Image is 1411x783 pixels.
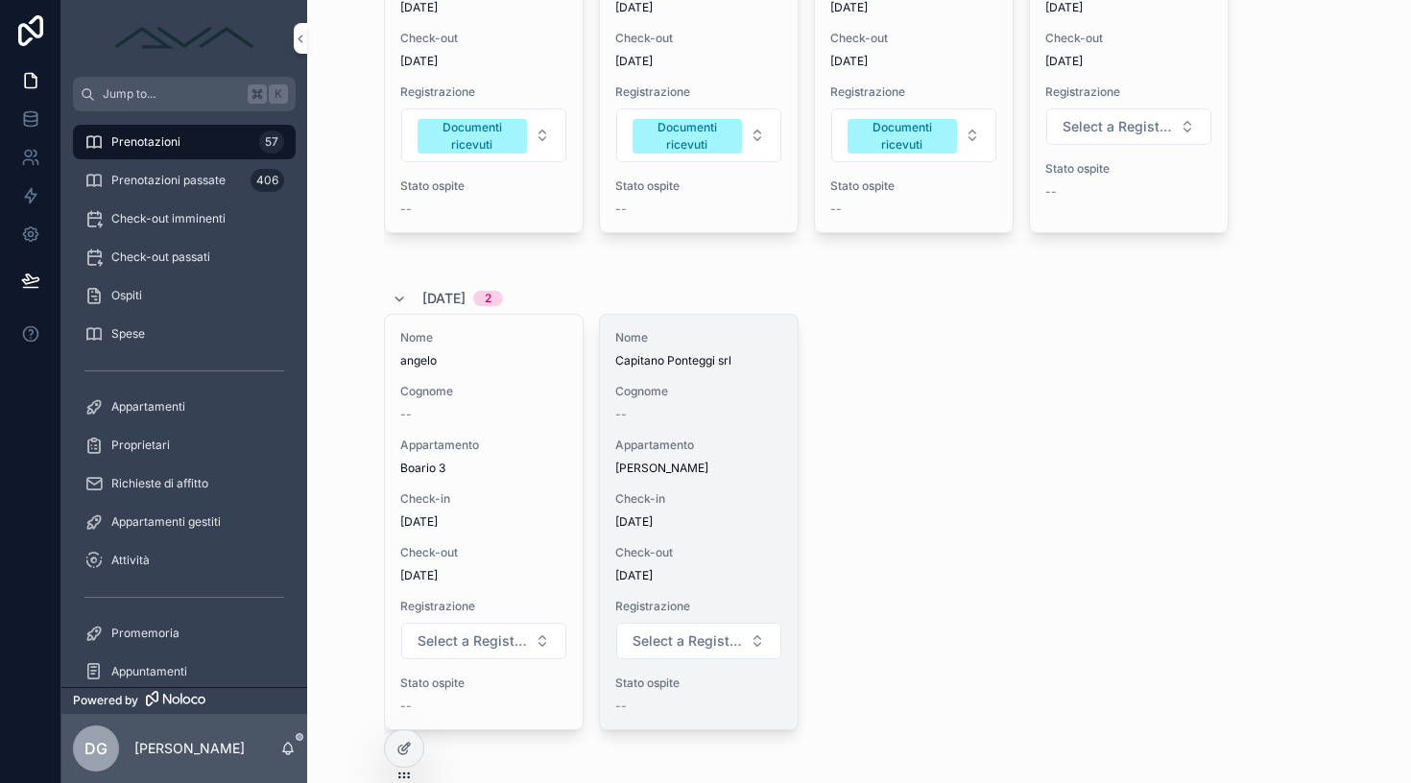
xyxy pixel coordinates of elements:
[848,117,957,154] button: Unselect DOCUMENTI_RICEVUTI
[830,54,997,69] span: [DATE]
[400,568,567,583] span: [DATE]
[73,616,296,651] a: Promemoria
[615,178,782,194] span: Stato ospite
[271,86,286,102] span: K
[615,384,782,399] span: Cognome
[418,117,527,154] button: Unselect DOCUMENTI_RICEVUTI
[73,543,296,578] a: Attività
[830,202,842,217] span: --
[400,676,567,691] span: Stato ospite
[1045,161,1212,177] span: Stato ospite
[644,119,730,154] div: Documenti ricevuti
[429,119,515,154] div: Documenti ricevuti
[400,407,412,422] span: --
[401,108,566,162] button: Select Button
[615,202,627,217] span: --
[1045,84,1212,100] span: Registrazione
[615,599,782,614] span: Registrazione
[111,514,221,530] span: Appartamenti gestiti
[73,466,296,501] a: Richieste di affitto
[830,31,997,46] span: Check-out
[615,545,782,560] span: Check-out
[615,568,782,583] span: [DATE]
[615,699,627,714] span: --
[400,699,412,714] span: --
[400,353,567,368] span: angelo
[615,54,782,69] span: [DATE]
[615,353,782,368] span: Capitano Ponteggi srl
[73,240,296,274] a: Check-out passati
[400,202,412,217] span: --
[400,545,567,560] span: Check-out
[1045,184,1057,200] span: --
[615,31,782,46] span: Check-out
[1045,31,1212,46] span: Check-out
[1063,117,1172,136] span: Select a Registrazione
[111,326,145,342] span: Spese
[831,108,996,162] button: Select Button
[615,461,782,476] span: [PERSON_NAME]
[633,117,742,154] button: Unselect DOCUMENTI_RICEVUTI
[111,249,210,265] span: Check-out passati
[108,23,261,54] img: App logo
[615,514,782,530] span: [DATE]
[111,664,187,679] span: Appuntamenti
[111,173,226,188] span: Prenotazioni passate
[400,54,567,69] span: [DATE]
[400,84,567,100] span: Registrazione
[73,125,296,159] a: Prenotazioni57
[400,514,567,530] span: [DATE]
[400,330,567,345] span: Nome
[134,739,245,758] p: [PERSON_NAME]
[73,390,296,424] a: Appartamenti
[400,178,567,194] span: Stato ospite
[111,438,170,453] span: Proprietari
[615,330,782,345] span: Nome
[73,202,296,236] a: Check-out imminenti
[111,134,180,150] span: Prenotazioni
[259,130,284,154] div: 57
[1046,108,1211,145] button: Select Button
[400,384,567,399] span: Cognome
[633,631,742,651] span: Select a Registrazione
[103,86,240,102] span: Jump to...
[400,599,567,614] span: Registrazione
[73,278,296,313] a: Ospiti
[61,111,307,687] div: scrollable content
[73,693,138,708] span: Powered by
[73,654,296,689] a: Appuntamenti
[616,108,781,162] button: Select Button
[615,438,782,453] span: Appartamento
[830,84,997,100] span: Registrazione
[73,505,296,539] a: Appartamenti gestiti
[384,314,584,730] a: NomeangeloCognome--AppartamentoBoario 3Check-in[DATE]Check-out[DATE]RegistrazioneSelect ButtonSta...
[73,428,296,463] a: Proprietari
[251,169,284,192] div: 406
[615,676,782,691] span: Stato ospite
[61,687,307,714] a: Powered by
[84,737,108,760] span: DG
[615,491,782,507] span: Check-in
[400,438,567,453] span: Appartamento
[422,289,466,308] span: [DATE]
[830,178,997,194] span: Stato ospite
[111,626,179,641] span: Promemoria
[400,491,567,507] span: Check-in
[400,31,567,46] span: Check-out
[485,291,491,306] div: 2
[401,623,566,659] button: Select Button
[73,77,296,111] button: Jump to...K
[111,553,150,568] span: Attività
[73,317,296,351] a: Spese
[111,288,142,303] span: Ospiti
[616,623,781,659] button: Select Button
[111,211,226,226] span: Check-out imminenti
[418,631,527,651] span: Select a Registrazione
[111,476,208,491] span: Richieste di affitto
[111,399,185,415] span: Appartamenti
[599,314,799,730] a: NomeCapitano Ponteggi srlCognome--Appartamento[PERSON_NAME]Check-in[DATE]Check-out[DATE]Registraz...
[73,163,296,198] a: Prenotazioni passate406
[615,84,782,100] span: Registrazione
[615,407,627,422] span: --
[859,119,945,154] div: Documenti ricevuti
